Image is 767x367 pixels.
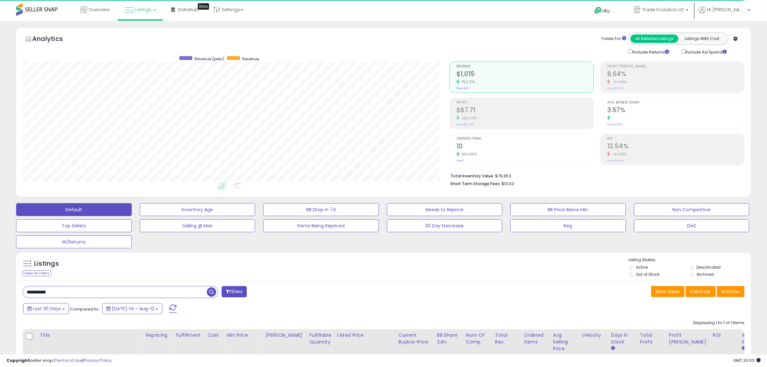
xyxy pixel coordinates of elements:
[459,116,477,121] small: 266.22%
[697,272,714,277] label: Archived
[227,332,260,339] div: Min Price
[176,332,202,339] div: Fulfillment
[456,137,593,141] span: Ordered Items
[459,80,475,84] small: 752.77%
[713,332,736,339] div: ROI
[607,143,744,151] h2: 12.54%
[611,345,615,351] small: Days In Stock.
[553,332,577,352] div: Avg Selling Price
[699,6,750,21] a: Hi [PERSON_NAME]
[16,203,132,216] button: Default
[589,2,623,21] a: Help
[456,101,593,104] span: Profit
[33,305,61,312] span: Last 30 Days
[263,219,379,232] button: Items Being Repriced
[610,152,627,157] small: -63.38%
[607,86,623,90] small: Prev: 20.13%
[693,320,744,326] div: Displaying 1 to 1 of 1 items
[502,181,514,187] span: $13.02
[495,332,519,345] div: Total Rev.
[594,6,602,15] i: Get Help
[34,259,59,268] h5: Listings
[624,48,677,55] div: Include Returns
[524,332,548,345] div: Ordered Items
[140,219,255,232] button: Selling @ Max
[263,203,379,216] button: BB Drop in 7d
[651,286,685,297] button: Save View
[208,332,222,339] div: Cost
[456,123,474,126] small: Prev: $23.95
[582,332,606,339] div: Velocity
[398,332,432,345] div: Current Buybox Price
[636,264,648,270] label: Active
[265,332,304,339] div: [PERSON_NAME]
[742,345,746,351] small: Avg BB Share.
[678,35,726,43] button: Listings With Cost
[697,264,721,270] label: Deactivated
[611,332,635,345] div: Days In Stock
[459,152,477,157] small: 900.00%
[607,101,744,104] span: Avg. Buybox Share
[629,257,751,263] p: Listing States:
[456,106,593,115] h2: $87.71
[640,332,664,345] div: Total Profit
[195,56,224,62] span: Revenue (prev)
[510,203,626,216] button: BB Price Below Min
[23,270,51,276] div: Clear All Filters
[717,286,744,297] button: Actions
[630,35,678,43] button: All Selected Listings
[456,86,469,90] small: Prev: $119
[456,159,465,163] small: Prev: 1
[135,6,151,13] span: Listings
[634,219,750,232] button: De2
[607,70,744,79] h2: 8.64%
[102,303,162,314] button: [DATE]-14 - Aug-12
[146,332,170,339] div: Repricing
[510,219,626,232] button: Reg
[450,181,501,186] b: Short Term Storage Fees:
[677,48,737,55] div: Include Ad Spend
[387,203,503,216] button: Needs to Reprice
[40,332,140,339] div: Title
[607,65,744,68] span: Profit [PERSON_NAME]
[456,70,593,79] h2: $1,015
[450,173,494,179] b: Total Inventory Value:
[310,332,332,345] div: Fulfillable Quantity
[89,6,110,13] span: Overview
[607,137,744,141] span: ROI
[6,358,112,364] div: seller snap | |
[602,8,611,14] span: Help
[70,306,100,312] span: Compared to:
[450,172,740,179] li: $79,953
[466,332,490,345] div: Num of Comp.
[387,219,503,232] button: 30 Day Decrease
[607,106,744,115] h2: 3.57%
[32,34,75,45] h5: Analytics
[607,159,624,163] small: Prev: 34.24%
[83,357,112,363] a: Privacy Policy
[242,56,259,62] span: Revenue
[16,235,132,248] button: W/Returns
[456,65,593,68] span: Revenue
[642,6,684,13] span: Trade Evolution US
[610,80,627,84] small: -57.08%
[23,303,69,314] button: Last 30 Days
[707,6,746,13] span: Hi [PERSON_NAME]
[742,332,765,345] div: Avg BB Share
[686,286,716,297] button: Columns
[690,288,710,295] span: Columns
[636,272,659,277] label: Out of Stock
[198,3,209,10] div: Tooltip anchor
[6,357,30,363] strong: Copyright
[733,357,761,363] span: 2025-09-12 20:53 GMT
[112,305,154,312] span: [DATE]-14 - Aug-12
[222,286,247,297] button: Filters
[456,143,593,151] h2: 10
[601,36,626,42] div: Totals For
[634,203,750,216] button: Non Competitive
[140,203,255,216] button: Inventory Age
[669,332,707,345] div: Profit [PERSON_NAME]
[337,332,393,339] div: Listed Price
[16,219,132,232] button: Top Sellers
[607,123,623,126] small: Prev: 0.00%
